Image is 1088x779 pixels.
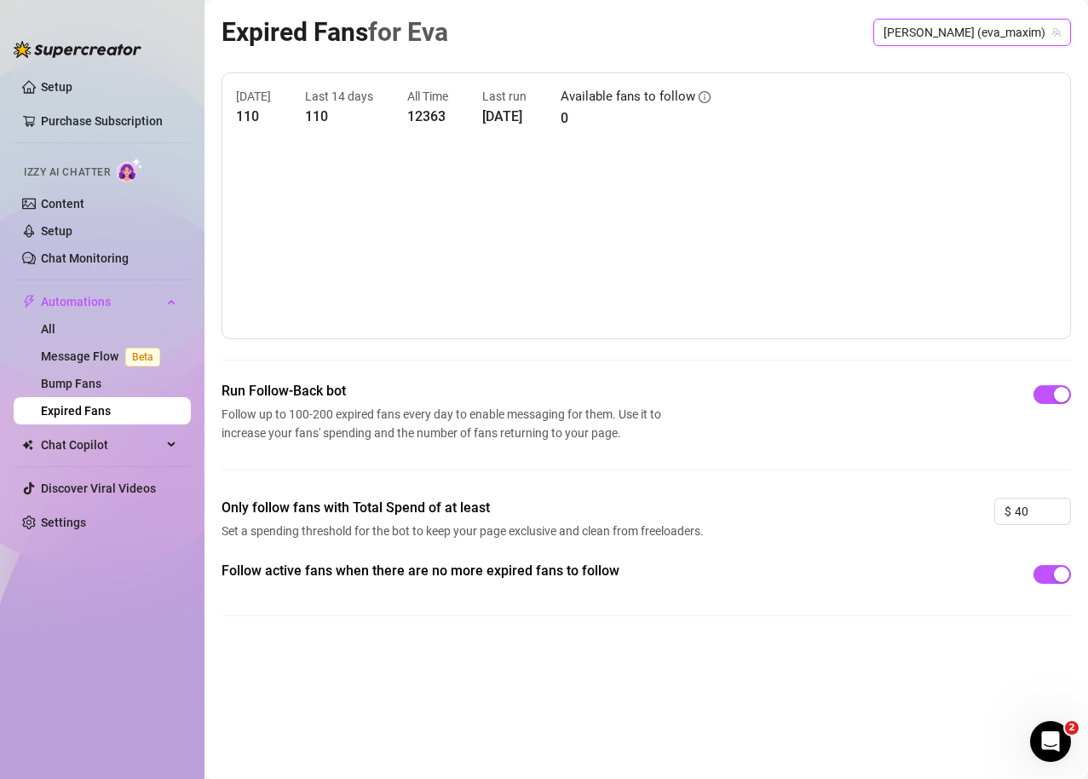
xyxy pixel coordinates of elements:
article: All Time [407,87,448,106]
input: 0.00 [1015,499,1070,524]
article: Expired Fans [222,12,448,52]
article: [DATE] [236,87,271,106]
article: 0 [561,107,711,129]
article: Available fans to follow [561,87,695,107]
span: Follow up to 100-200 expired fans every day to enable messaging for them. Use it to increase your... [222,405,668,442]
span: info-circle [699,91,711,103]
span: Chat Copilot [41,431,162,459]
span: Set a spending threshold for the bot to keep your page exclusive and clean from freeloaders. [222,522,709,540]
article: 110 [236,106,271,127]
img: AI Chatter [117,158,143,182]
a: Chat Monitoring [41,251,129,265]
span: Beta [125,348,160,366]
a: Discover Viral Videos [41,482,156,495]
img: Chat Copilot [22,439,33,451]
span: Automations [41,288,162,315]
img: logo-BBDzfeDw.svg [14,41,141,58]
a: Bump Fans [41,377,101,390]
span: thunderbolt [22,295,36,309]
span: for Eva [368,17,448,47]
a: Setup [41,224,72,238]
a: Content [41,197,84,211]
a: Expired Fans [41,404,111,418]
span: Only follow fans with Total Spend of at least [222,498,709,518]
span: Izzy AI Chatter [24,164,110,181]
a: All [41,322,55,336]
span: 2 [1065,721,1079,735]
a: Setup [41,80,72,94]
a: Message FlowBeta [41,349,167,363]
span: Run Follow-Back bot [222,381,668,401]
span: Follow active fans when there are no more expired fans to follow [222,561,709,581]
article: [DATE] [482,106,527,127]
article: Last run [482,87,527,106]
a: Purchase Subscription [41,107,177,135]
article: 110 [305,106,373,127]
span: team [1051,27,1062,38]
article: Last 14 days [305,87,373,106]
a: Settings [41,516,86,529]
iframe: Intercom live chat [1030,721,1071,762]
article: 12363 [407,106,448,127]
span: Eva (eva_maxim) [884,20,1061,45]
